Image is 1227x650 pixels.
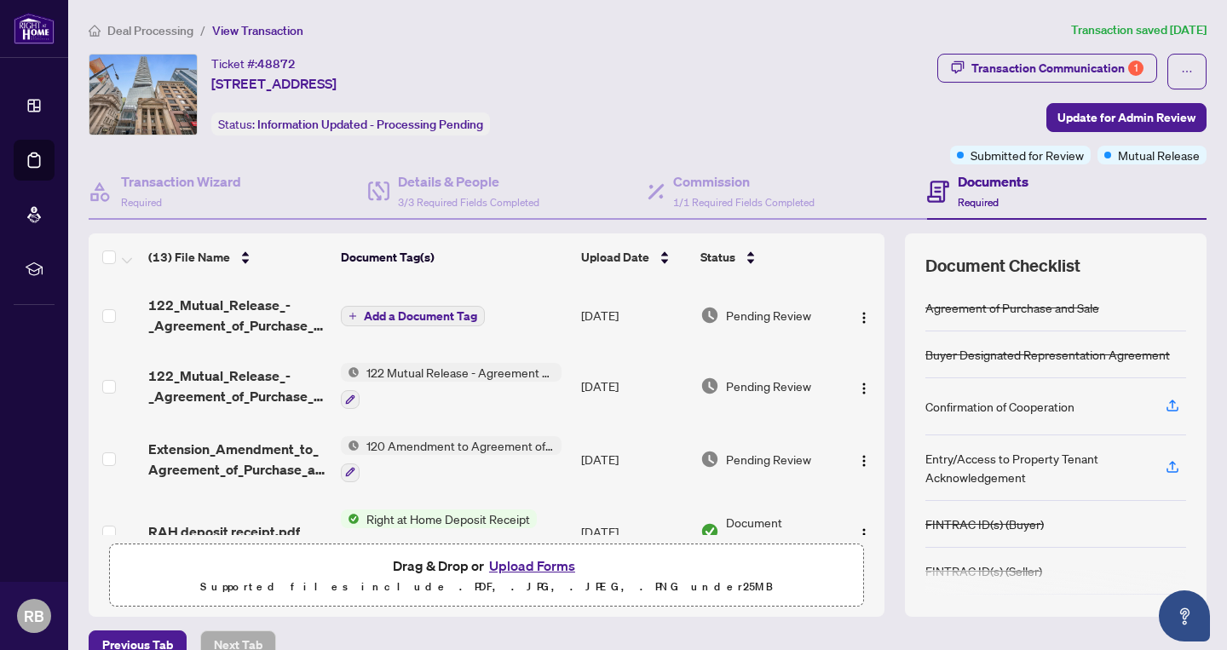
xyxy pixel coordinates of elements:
[360,436,562,455] span: 120 Amendment to Agreement of Purchase and Sale
[925,345,1170,364] div: Buyer Designated Representation Agreement
[341,509,360,528] img: Status Icon
[398,196,539,209] span: 3/3 Required Fields Completed
[89,55,197,135] img: IMG-C12121539_1.jpg
[110,544,863,607] span: Drag & Drop orUpload FormsSupported files include .PDF, .JPG, .JPEG, .PNG under25MB
[574,423,694,496] td: [DATE]
[484,555,580,577] button: Upload Forms
[341,436,360,455] img: Status Icon
[24,604,44,628] span: RB
[581,248,649,267] span: Upload Date
[1128,60,1143,76] div: 1
[349,312,357,320] span: plus
[212,23,303,38] span: View Transaction
[1118,146,1200,164] span: Mutual Release
[925,515,1044,533] div: FINTRAC ID(s) (Buyer)
[574,233,694,281] th: Upload Date
[121,171,241,192] h4: Transaction Wizard
[364,310,477,322] span: Add a Document Tag
[857,454,871,468] img: Logo
[1057,104,1195,131] span: Update for Admin Review
[341,305,485,327] button: Add a Document Tag
[925,397,1074,416] div: Confirmation of Cooperation
[341,363,360,382] img: Status Icon
[700,522,719,541] img: Document Status
[107,23,193,38] span: Deal Processing
[958,171,1028,192] h4: Documents
[334,233,575,281] th: Document Tag(s)
[925,298,1099,317] div: Agreement of Purchase and Sale
[726,450,811,469] span: Pending Review
[850,372,878,400] button: Logo
[925,561,1042,580] div: FINTRAC ID(s) (Seller)
[857,382,871,395] img: Logo
[700,306,719,325] img: Document Status
[393,555,580,577] span: Drag & Drop or
[673,196,815,209] span: 1/1 Required Fields Completed
[148,521,300,542] span: RAH deposit receipt.pdf
[211,54,296,73] div: Ticket #:
[14,13,55,44] img: logo
[360,509,537,528] span: Right at Home Deposit Receipt
[360,363,562,382] span: 122 Mutual Release - Agreement of Purchase and Sale
[850,446,878,473] button: Logo
[574,281,694,349] td: [DATE]
[700,377,719,395] img: Document Status
[341,436,562,482] button: Status Icon120 Amendment to Agreement of Purchase and Sale
[574,496,694,569] td: [DATE]
[148,295,327,336] span: 122_Mutual_Release_-_Agreement_of_Purchase_and_Sale_-_PropTx-[PERSON_NAME] 6 EXECUTED 2.pdf
[700,248,735,267] span: Status
[148,439,327,480] span: Extension_Amendment_to_Agreement_of_Purchase_and_Sale.pdf
[925,449,1145,486] div: Entry/Access to Property Tenant Acknowledgement
[726,377,811,395] span: Pending Review
[673,171,815,192] h4: Commission
[257,56,296,72] span: 48872
[257,117,483,132] span: Information Updated - Processing Pending
[120,577,853,597] p: Supported files include .PDF, .JPG, .JPEG, .PNG under 25 MB
[574,349,694,423] td: [DATE]
[148,365,327,406] span: 122_Mutual_Release_-_Agreement_of_Purchase_and_Sale_-_PropTx-[PERSON_NAME].pdf
[1181,66,1193,78] span: ellipsis
[1159,590,1210,641] button: Open asap
[341,306,485,326] button: Add a Document Tag
[700,450,719,469] img: Document Status
[937,54,1157,83] button: Transaction Communication1
[121,196,162,209] span: Required
[726,513,836,550] span: Document Approved
[141,233,334,281] th: (13) File Name
[726,306,811,325] span: Pending Review
[694,233,843,281] th: Status
[925,254,1080,278] span: Document Checklist
[200,20,205,40] li: /
[211,112,490,135] div: Status:
[211,73,337,94] span: [STREET_ADDRESS]
[1046,103,1207,132] button: Update for Admin Review
[850,518,878,545] button: Logo
[341,363,562,409] button: Status Icon122 Mutual Release - Agreement of Purchase and Sale
[850,302,878,329] button: Logo
[1071,20,1207,40] article: Transaction saved [DATE]
[148,248,230,267] span: (13) File Name
[341,509,537,555] button: Status IconRight at Home Deposit Receipt
[971,146,1084,164] span: Submitted for Review
[971,55,1143,82] div: Transaction Communication
[857,527,871,541] img: Logo
[89,25,101,37] span: home
[857,311,871,325] img: Logo
[958,196,999,209] span: Required
[398,171,539,192] h4: Details & People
